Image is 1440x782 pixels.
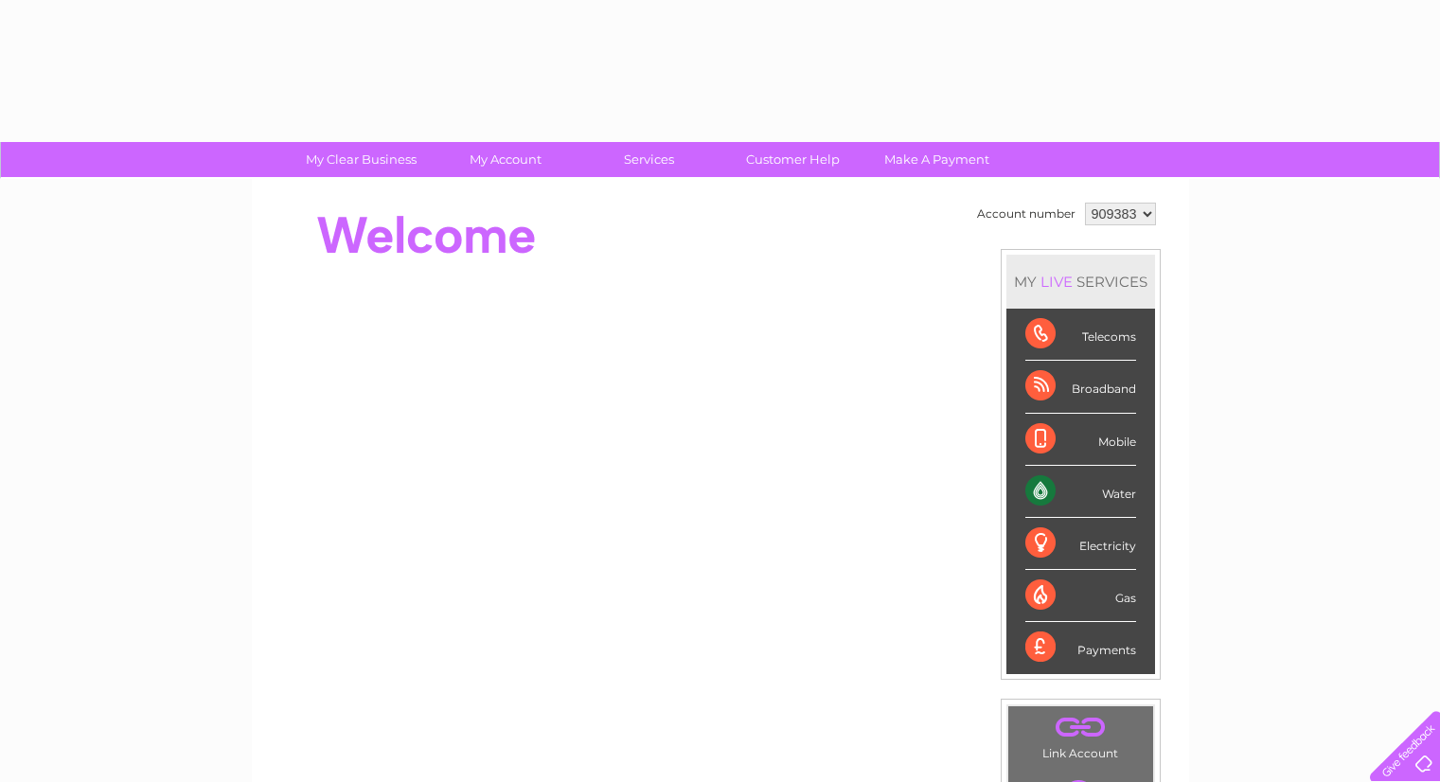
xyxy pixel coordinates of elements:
div: Broadband [1025,361,1136,413]
a: Customer Help [715,142,871,177]
div: Water [1025,466,1136,518]
div: Gas [1025,570,1136,622]
div: Mobile [1025,414,1136,466]
div: LIVE [1037,273,1076,291]
a: My Account [427,142,583,177]
a: Services [571,142,727,177]
div: Electricity [1025,518,1136,570]
div: MY SERVICES [1006,255,1155,309]
div: Payments [1025,622,1136,673]
a: . [1013,711,1148,744]
a: Make A Payment [859,142,1015,177]
a: My Clear Business [283,142,439,177]
td: Link Account [1007,705,1154,765]
td: Account number [972,198,1080,230]
div: Telecoms [1025,309,1136,361]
